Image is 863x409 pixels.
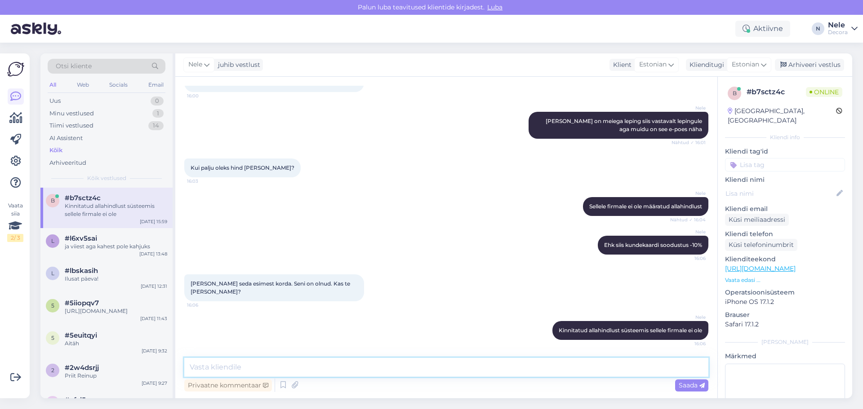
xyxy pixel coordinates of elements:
[65,364,99,372] span: #2w4dsrjj
[75,79,91,91] div: Web
[725,255,845,264] p: Klienditeekond
[65,339,167,347] div: Aitäh
[725,264,796,273] a: [URL][DOMAIN_NAME]
[184,379,272,391] div: Privaatne kommentaar
[485,3,505,11] span: Luba
[7,202,23,242] div: Vaata siia
[49,109,94,118] div: Minu vestlused
[152,109,164,118] div: 1
[188,60,202,70] span: Nele
[65,396,99,404] span: #xfsl5nxo
[65,194,101,202] span: #b7sctz4c
[747,87,806,97] div: # b7sctz4c
[812,22,824,35] div: N
[725,297,845,307] p: iPhone OS 17.1.2
[51,237,54,244] span: l
[49,121,93,130] div: Tiimi vestlused
[725,310,845,320] p: Brauser
[87,174,126,182] span: Kõik vestlused
[806,87,842,97] span: Online
[51,334,54,341] span: 5
[679,381,705,389] span: Saada
[65,372,167,380] div: Priit Reinup
[725,229,845,239] p: Kliendi telefon
[56,62,92,71] span: Otsi kliente
[191,164,294,171] span: Kui palju oleks hind [PERSON_NAME]?
[725,338,845,346] div: [PERSON_NAME]
[140,315,167,322] div: [DATE] 11:43
[725,147,845,156] p: Kliendi tag'id
[65,234,97,242] span: #l6xv5sai
[559,327,702,334] span: Kinnitatud allahindlust süsteemis sellele firmale ei ole
[141,283,167,290] div: [DATE] 12:31
[725,133,845,141] div: Kliendi info
[733,90,737,97] span: b
[589,203,702,210] span: Sellele firmale ei ole määratud allahindlust
[191,280,351,295] span: [PERSON_NAME] seda esimest korda. Seni on olnud. Kas te [PERSON_NAME]?
[139,251,167,257] div: [DATE] 13:48
[142,380,167,387] div: [DATE] 9:27
[65,202,167,218] div: Kinnitatud allahindlust süsteemis sellele firmale ei ole
[65,307,167,315] div: [URL][DOMAIN_NAME]
[672,139,706,146] span: Nähtud ✓ 16:01
[725,175,845,185] p: Kliendi nimi
[187,92,221,99] span: 16:00
[65,331,97,339] span: #5euitqyi
[828,22,858,36] a: NeleDecora
[775,59,844,71] div: Arhiveeri vestlus
[51,197,55,204] span: b
[65,242,167,251] div: ja viiest aga kahest pole kahjuks
[107,79,129,91] div: Socials
[65,267,98,275] span: #lbskasih
[214,60,260,70] div: juhib vestlust
[735,21,790,37] div: Aktiivne
[728,106,836,125] div: [GEOGRAPHIC_DATA], [GEOGRAPHIC_DATA]
[670,216,706,223] span: Nähtud ✓ 16:04
[672,255,706,262] span: 16:06
[672,229,706,235] span: Nele
[51,302,54,309] span: 5
[142,347,167,354] div: [DATE] 9:32
[48,79,58,91] div: All
[546,118,703,132] span: [PERSON_NAME] on meiega leping siis vastavalt lepingule aga muidu on see e-poes näha
[672,105,706,111] span: Nele
[672,190,706,197] span: Nele
[672,340,706,347] span: 16:06
[828,22,848,29] div: Nele
[49,134,83,143] div: AI Assistent
[7,234,23,242] div: 2 / 3
[49,97,61,106] div: Uus
[725,204,845,214] p: Kliendi email
[7,61,24,78] img: Askly Logo
[147,79,165,91] div: Email
[51,367,54,374] span: 2
[686,60,724,70] div: Klienditugi
[148,121,164,130] div: 14
[725,352,845,361] p: Märkmed
[732,60,759,70] span: Estonian
[65,299,99,307] span: #5iiopqv7
[639,60,667,70] span: Estonian
[725,276,845,284] p: Vaata edasi ...
[609,60,632,70] div: Klient
[725,158,845,172] input: Lisa tag
[725,189,835,198] input: Lisa nimi
[604,242,702,248] span: Ehk siis kundekaardi soodustus -10%
[725,239,797,251] div: Küsi telefoninumbrit
[725,320,845,329] p: Safari 17.1.2
[49,158,86,167] div: Arhiveeritud
[725,214,789,226] div: Küsi meiliaadressi
[151,97,164,106] div: 0
[672,314,706,321] span: Nele
[828,29,848,36] div: Decora
[187,178,221,185] span: 16:03
[65,275,167,283] div: Ilusat päeva!
[187,302,221,308] span: 16:06
[140,218,167,225] div: [DATE] 15:59
[49,146,62,155] div: Kõik
[51,270,54,277] span: l
[725,288,845,297] p: Operatsioonisüsteem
